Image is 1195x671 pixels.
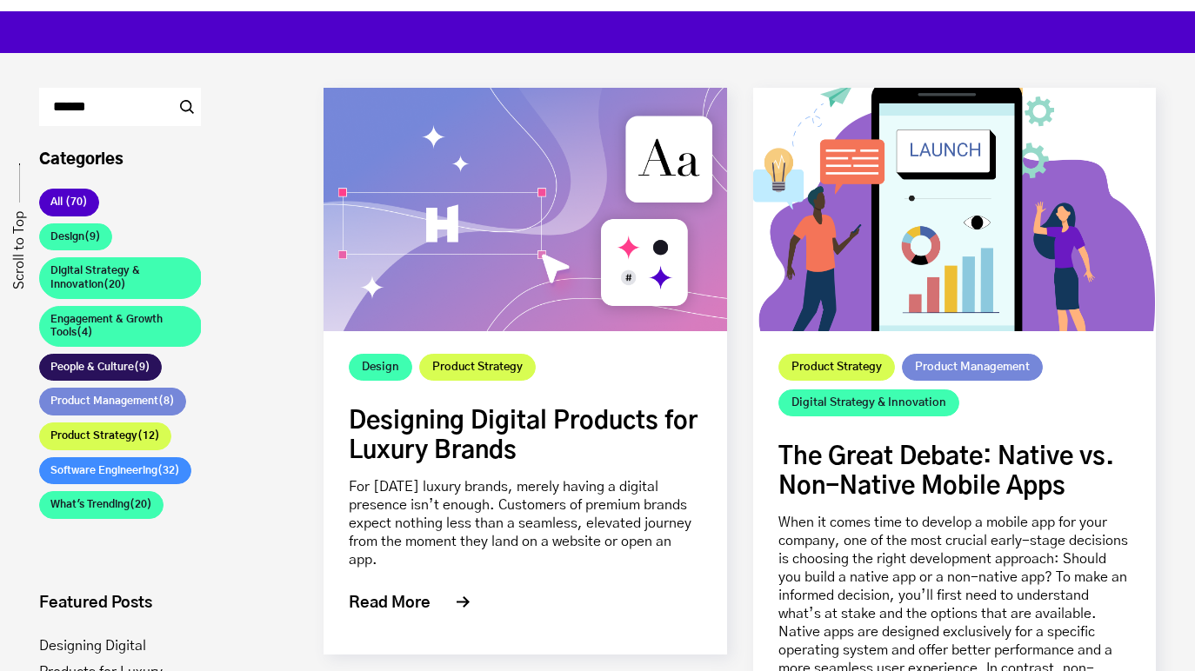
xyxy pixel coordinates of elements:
[39,590,152,616] h2: Featured Posts
[10,211,29,289] a: Scroll to Top
[39,149,202,171] h3: Categories
[103,279,126,289] span: (20)
[419,354,536,381] a: Product Strategy
[39,491,164,519] a: What's Trending(20)
[158,395,175,406] span: (8)
[39,189,99,216] a: All (70)
[39,457,191,485] a: Software Engineering(32)
[39,422,171,450] a: Product Strategy(12)
[349,480,691,567] a: For [DATE] luxury brands, merely having a digital presence isn’t enough. Customers of premium bra...
[84,231,101,242] span: (9)
[130,499,152,509] span: (20)
[134,362,150,372] span: (9)
[902,354,1043,381] a: Product Management
[778,445,1114,499] a: The Great Debate: Native vs. Non-Native Mobile Apps
[39,88,202,126] input: Search
[39,306,202,347] a: Engagement & Growth Tools(4)
[349,595,473,611] a: Read More
[39,388,186,415] a: Product Management(8)
[349,409,698,463] a: Designing Digital Products for Luxury Brands
[39,354,162,382] a: People & Culture(9)
[157,465,180,475] span: (32)
[39,257,202,298] a: Digital Strategy & Innovation(20)
[778,354,895,381] a: Product Strategy
[137,430,160,441] span: (12)
[778,389,959,416] a: Digital Strategy & Innovation
[349,354,412,381] a: Design
[39,223,112,251] a: Design(9)
[77,327,93,337] span: (4)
